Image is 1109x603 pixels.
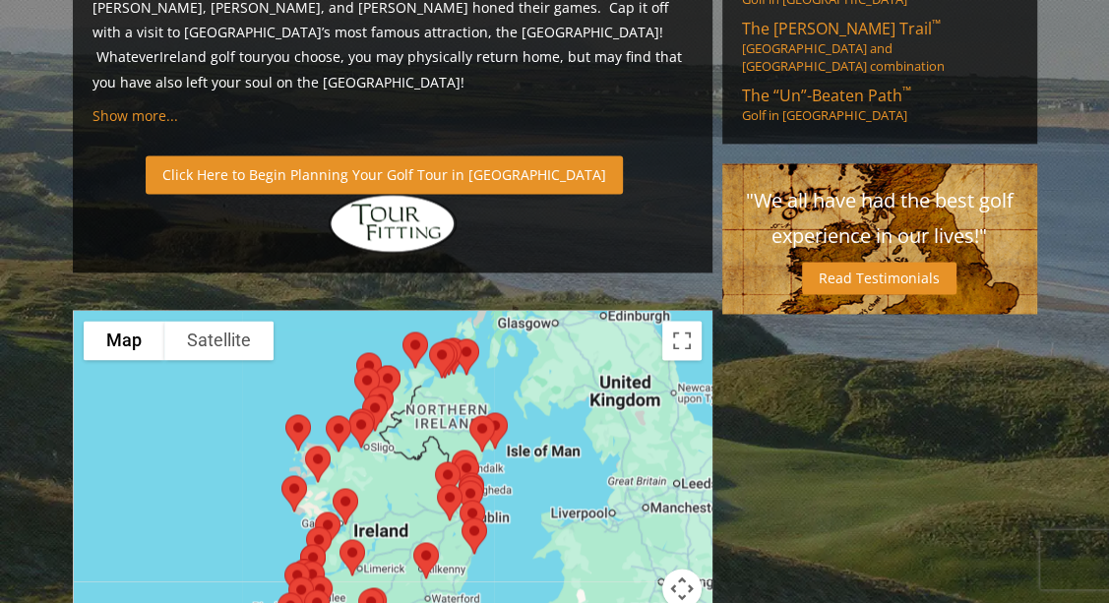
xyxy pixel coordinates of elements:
p: "We all have had the best golf experience in our lives!" [742,183,1017,254]
sup: ™ [932,16,941,32]
span: The [PERSON_NAME] Trail [742,18,941,39]
img: Hidden Links [329,194,457,253]
sup: ™ [902,83,911,99]
a: The “Un”-Beaten Path™Golf in [GEOGRAPHIC_DATA] [742,85,1017,124]
span: The “Un”-Beaten Path [742,85,911,106]
a: Read Testimonials [802,262,956,294]
a: The [PERSON_NAME] Trail™[GEOGRAPHIC_DATA] and [GEOGRAPHIC_DATA] combination [742,18,1017,75]
a: Show more... [92,106,178,125]
a: Click Here to Begin Planning Your Golf Tour in [GEOGRAPHIC_DATA] [146,155,623,194]
a: Ireland golf tour [159,47,267,66]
